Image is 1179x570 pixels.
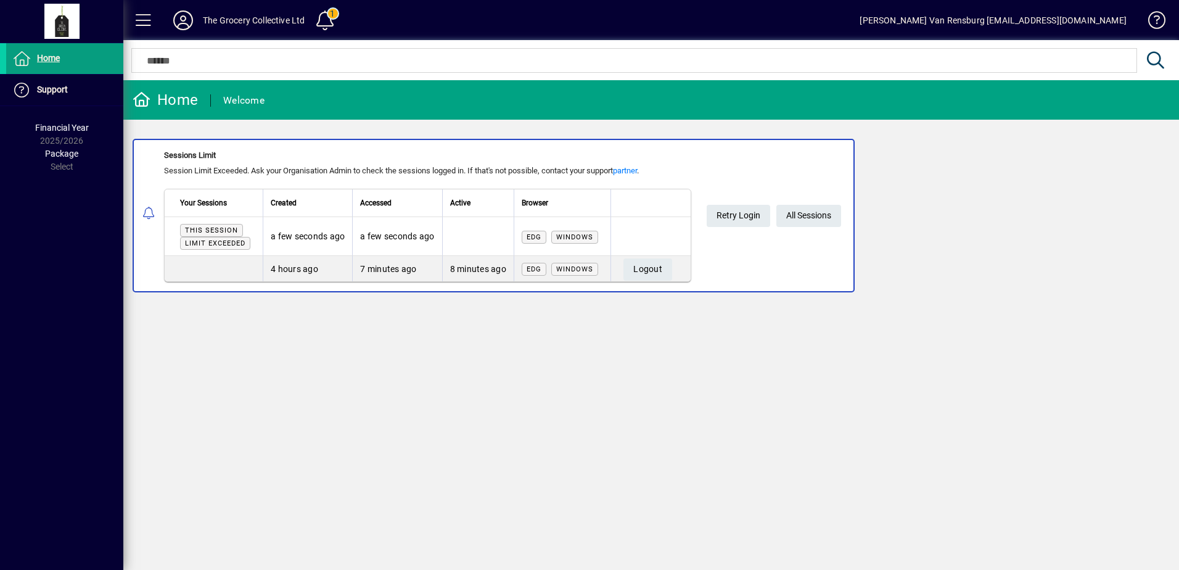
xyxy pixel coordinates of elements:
[185,239,245,247] span: Limit exceeded
[35,123,89,133] span: Financial Year
[45,149,78,159] span: Package
[123,139,1179,292] app-alert-notification-menu-item: Sessions Limit
[707,205,770,227] button: Retry Login
[352,256,442,281] td: 7 minutes ago
[223,91,265,110] div: Welcome
[37,53,60,63] span: Home
[786,205,831,226] span: All Sessions
[860,10,1127,30] div: [PERSON_NAME] Van Rensburg [EMAIL_ADDRESS][DOMAIN_NAME]
[522,196,548,210] span: Browser
[163,9,203,31] button: Profile
[185,226,238,234] span: This session
[633,259,662,279] span: Logout
[37,85,68,94] span: Support
[527,265,541,273] span: Edg
[527,233,541,241] span: Edg
[717,205,760,226] span: Retry Login
[556,233,593,241] span: Windows
[613,166,637,175] a: partner
[271,196,297,210] span: Created
[203,10,305,30] div: The Grocery Collective Ltd
[776,205,841,227] a: All Sessions
[164,149,691,162] div: Sessions Limit
[133,90,198,110] div: Home
[263,256,352,281] td: 4 hours ago
[623,258,672,281] button: Logout
[180,196,227,210] span: Your Sessions
[1139,2,1164,43] a: Knowledge Base
[556,265,593,273] span: Windows
[6,75,123,105] a: Support
[360,196,392,210] span: Accessed
[263,217,352,256] td: a few seconds ago
[442,256,514,281] td: 8 minutes ago
[450,196,470,210] span: Active
[352,217,442,256] td: a few seconds ago
[164,165,691,177] div: Session Limit Exceeded. Ask your Organisation Admin to check the sessions logged in. If that's no...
